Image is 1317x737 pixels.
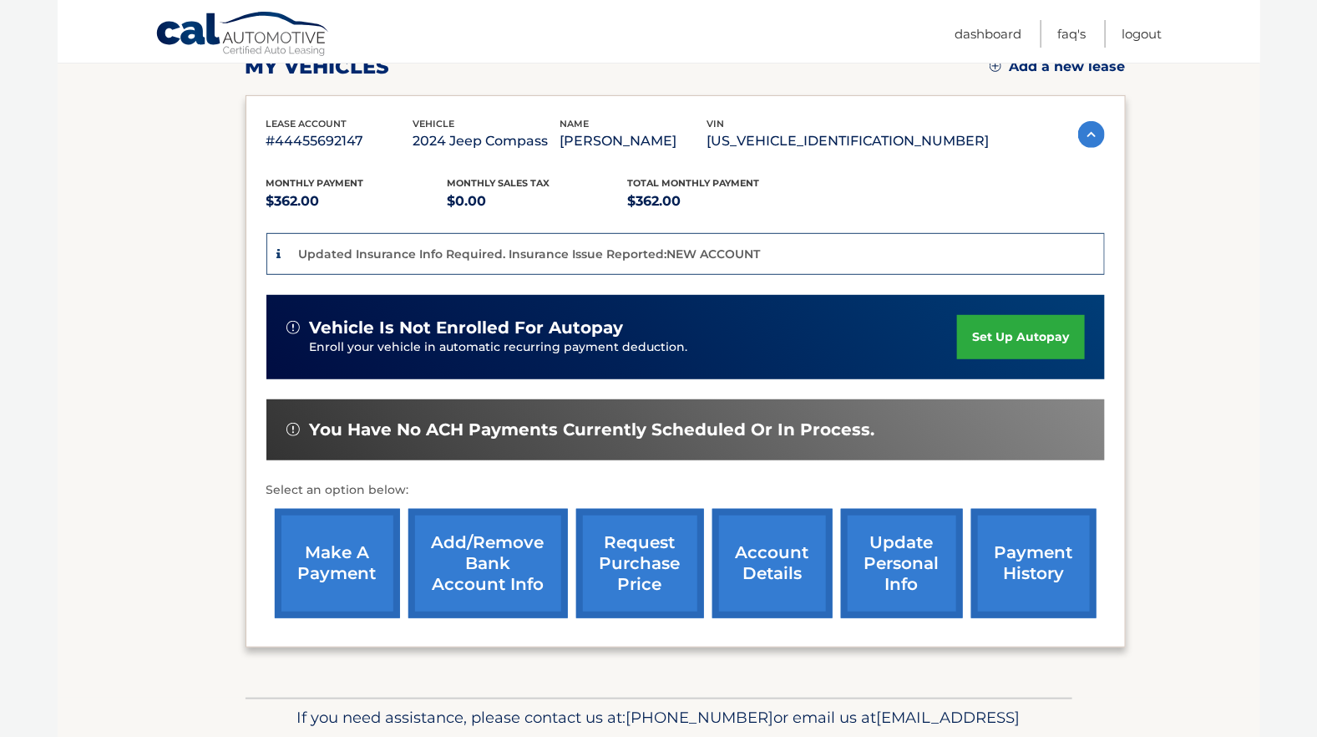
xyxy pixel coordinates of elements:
a: Add/Remove bank account info [408,509,568,618]
a: update personal info [841,509,963,618]
span: vin [707,118,725,130]
a: Logout [1122,20,1163,48]
p: $362.00 [628,190,809,213]
a: payment history [971,509,1097,618]
p: Updated Insurance Info Required. Insurance Issue Reported:NEW ACCOUNT [299,247,761,262]
span: name [560,118,590,130]
img: accordion-active.svg [1078,121,1105,148]
span: You have no ACH payments currently scheduled or in process. [310,419,875,440]
p: #44455692147 [266,130,413,153]
span: [PHONE_NUMBER] [626,708,774,727]
img: add.svg [990,60,1001,72]
span: vehicle [413,118,455,130]
p: 2024 Jeep Compass [413,130,560,153]
p: Select an option below: [266,480,1105,501]
p: $362.00 [266,190,448,213]
span: Monthly sales Tax [447,177,550,189]
span: lease account [266,118,347,130]
img: alert-white.svg [286,423,300,436]
span: Monthly Payment [266,177,364,189]
a: account details [712,509,833,618]
a: Add a new lease [990,58,1126,75]
h2: my vehicles [246,54,390,79]
p: [PERSON_NAME] [560,130,707,153]
a: set up autopay [957,315,1084,359]
p: Enroll your vehicle in automatic recurring payment deduction. [310,338,958,357]
span: vehicle is not enrolled for autopay [310,318,624,338]
a: FAQ's [1058,20,1087,48]
p: [US_VEHICLE_IDENTIFICATION_NUMBER] [707,130,990,153]
span: Total Monthly Payment [628,177,760,189]
a: make a payment [275,509,400,618]
img: alert-white.svg [286,321,300,334]
p: $0.00 [447,190,628,213]
a: Dashboard [955,20,1022,48]
a: request purchase price [576,509,704,618]
a: Cal Automotive [155,11,331,59]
